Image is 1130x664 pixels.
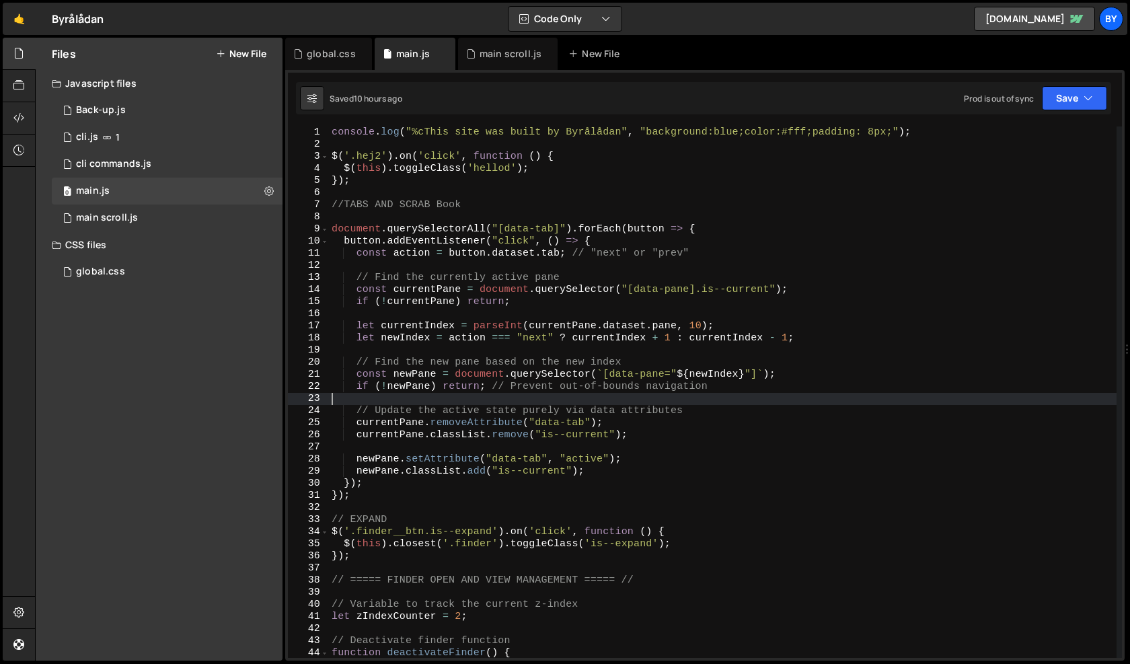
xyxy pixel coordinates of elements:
div: 33 [288,514,329,526]
div: 40 [288,599,329,611]
h2: Files [52,46,76,61]
div: main scroll.js [480,47,541,61]
div: 9 [288,223,329,235]
div: 34 [288,526,329,538]
div: 10338/35579.js [52,97,282,124]
div: 15 [288,296,329,308]
div: 7 [288,199,329,211]
div: 29 [288,466,329,478]
div: 3 [288,151,329,163]
div: 10338/24973.js [52,205,282,231]
a: [DOMAIN_NAME] [974,7,1095,31]
div: 14 [288,284,329,296]
div: 10338/24192.css [52,258,282,285]
div: main scroll.js [76,212,138,224]
div: Byrålådan [52,11,104,27]
div: 18 [288,332,329,344]
div: 1 [288,126,329,139]
button: New File [216,48,266,59]
div: Saved [330,93,402,104]
div: 8 [288,211,329,223]
div: 10338/23933.js [52,178,282,205]
div: main.js [76,185,110,197]
button: Code Only [509,7,621,31]
div: New File [568,47,625,61]
div: CSS files [36,231,282,258]
div: 27 [288,441,329,453]
div: cli commands.js [76,158,151,170]
div: 38 [288,575,329,587]
div: Back-up.js [76,104,126,116]
div: 6 [288,187,329,199]
div: 13 [288,272,329,284]
div: 10338/24355.js [52,151,282,178]
div: 2 [288,139,329,151]
div: 24 [288,405,329,417]
div: 12 [288,260,329,272]
div: Javascript files [36,70,282,97]
div: 10 hours ago [354,93,402,104]
div: 25 [288,417,329,429]
div: 36 [288,550,329,562]
div: 4 [288,163,329,175]
div: 22 [288,381,329,393]
div: 10 [288,235,329,248]
span: 1 [116,132,120,143]
div: 16 [288,308,329,320]
div: 28 [288,453,329,466]
div: 26 [288,429,329,441]
div: 11 [288,248,329,260]
span: 0 [63,187,71,198]
div: main.js [396,47,430,61]
div: 30 [288,478,329,490]
div: 23 [288,393,329,405]
div: cli.js [76,131,98,143]
div: 37 [288,562,329,575]
div: 43 [288,635,329,647]
div: 39 [288,587,329,599]
div: 32 [288,502,329,514]
div: 41 [288,611,329,623]
div: 31 [288,490,329,502]
a: 🤙 [3,3,36,35]
a: By [1099,7,1123,31]
div: 19 [288,344,329,357]
div: global.css [76,266,125,278]
div: global.css [307,47,356,61]
div: 20 [288,357,329,369]
div: 5 [288,175,329,187]
div: 10338/23371.js [52,124,282,151]
div: 21 [288,369,329,381]
div: 42 [288,623,329,635]
button: Save [1042,86,1107,110]
div: 44 [288,647,329,659]
div: 35 [288,538,329,550]
div: 17 [288,320,329,332]
div: Prod is out of sync [964,93,1034,104]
